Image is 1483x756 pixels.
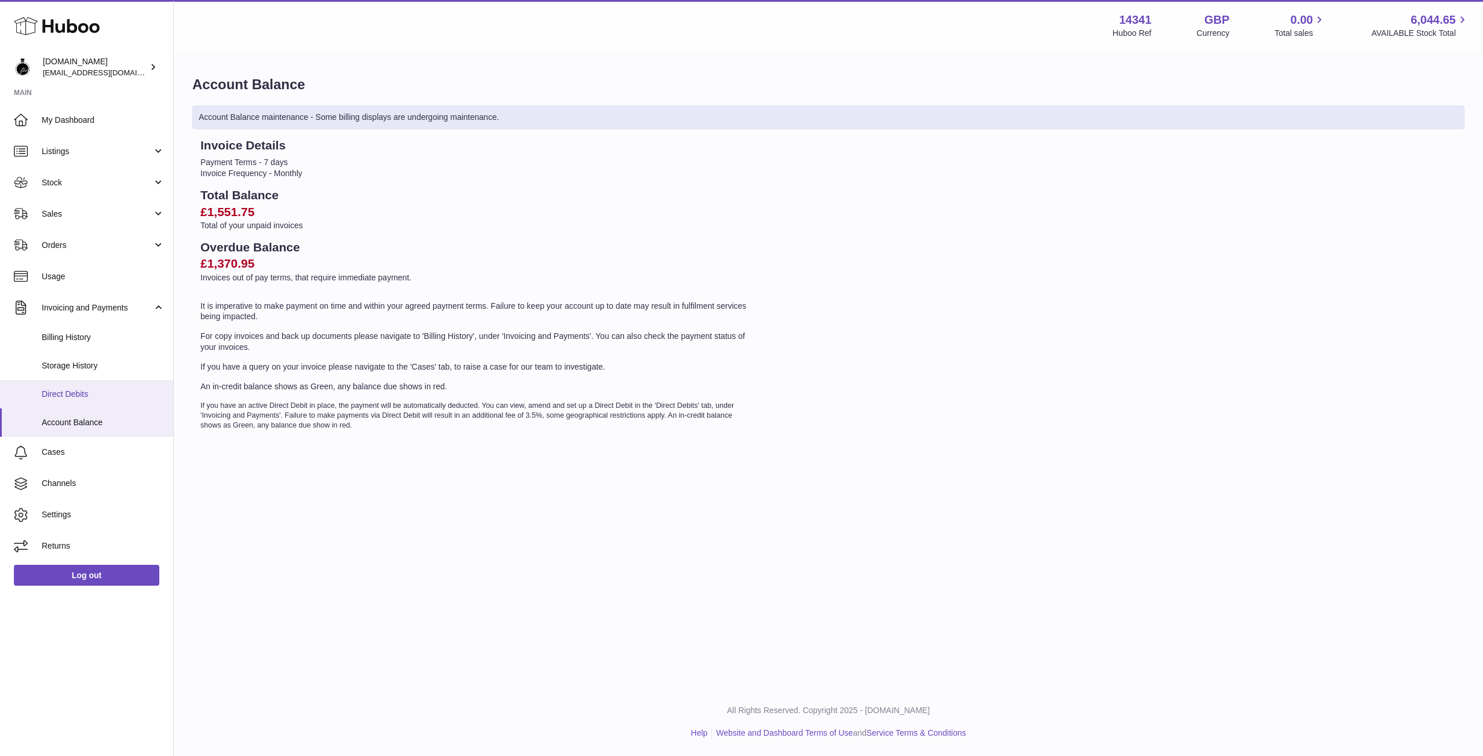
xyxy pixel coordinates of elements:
[42,509,165,520] span: Settings
[200,255,752,272] h2: £1,370.95
[1113,28,1152,39] div: Huboo Ref
[200,401,752,430] p: If you have an active Direct Debit in place, the payment will be automatically deducted. You can ...
[42,360,165,371] span: Storage History
[1411,12,1456,28] span: 6,044.65
[1204,12,1229,28] strong: GBP
[200,187,752,203] h2: Total Balance
[200,220,752,231] p: Total of your unpaid invoices
[867,728,966,737] a: Service Terms & Conditions
[712,728,966,739] li: and
[200,361,752,372] p: If you have a query on your invoice please navigate to the 'Cases' tab, to raise a case for our t...
[14,565,159,586] a: Log out
[192,105,1464,129] div: Account Balance maintenance - Some billing displays are undergoing maintenance.
[716,728,853,737] a: Website and Dashboard Terms of Use
[42,240,152,251] span: Orders
[42,332,165,343] span: Billing History
[1291,12,1313,28] span: 0.00
[42,540,165,552] span: Returns
[42,478,165,489] span: Channels
[1274,12,1326,39] a: 0.00 Total sales
[42,389,165,400] span: Direct Debits
[1197,28,1230,39] div: Currency
[42,447,165,458] span: Cases
[42,177,152,188] span: Stock
[1119,12,1152,28] strong: 14341
[200,137,752,154] h2: Invoice Details
[42,271,165,282] span: Usage
[183,705,1474,716] p: All Rights Reserved. Copyright 2025 - [DOMAIN_NAME]
[14,59,31,76] img: theperfumesampler@gmail.com
[200,331,752,353] p: For copy invoices and back up documents please navigate to 'Billing History', under 'Invoicing an...
[42,146,152,157] span: Listings
[691,728,708,737] a: Help
[200,157,752,168] li: Payment Terms - 7 days
[1274,28,1326,39] span: Total sales
[200,301,752,323] p: It is imperative to make payment on time and within your agreed payment terms. Failure to keep yo...
[200,239,752,255] h2: Overdue Balance
[42,115,165,126] span: My Dashboard
[43,68,170,77] span: [EMAIL_ADDRESS][DOMAIN_NAME]
[42,209,152,220] span: Sales
[200,381,752,392] p: An in-credit balance shows as Green, any balance due shows in red.
[1371,28,1469,39] span: AVAILABLE Stock Total
[42,417,165,428] span: Account Balance
[43,56,147,78] div: [DOMAIN_NAME]
[192,75,1464,94] h1: Account Balance
[200,272,752,283] p: Invoices out of pay terms, that require immediate payment.
[200,204,752,220] h2: £1,551.75
[1371,12,1469,39] a: 6,044.65 AVAILABLE Stock Total
[42,302,152,313] span: Invoicing and Payments
[200,168,752,179] li: Invoice Frequency - Monthly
